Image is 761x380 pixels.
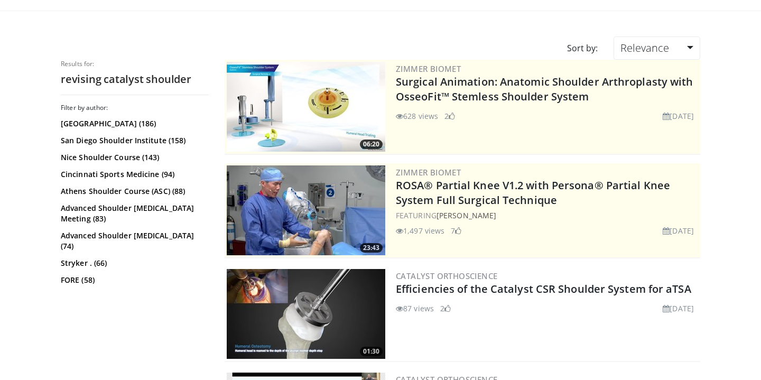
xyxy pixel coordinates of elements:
img: 99b1778f-d2b2-419a-8659-7269f4b428ba.300x170_q85_crop-smart_upscale.jpg [227,165,385,255]
span: 23:43 [360,243,383,253]
li: [DATE] [663,303,694,314]
a: Advanced Shoulder [MEDICAL_DATA] (74) [61,230,206,252]
a: Zimmer Biomet [396,167,461,178]
li: 1,497 views [396,225,444,236]
h2: revising catalyst shoulder [61,72,209,86]
p: Results for: [61,60,209,68]
a: Nice Shoulder Course (143) [61,152,206,163]
a: Zimmer Biomet [396,63,461,74]
span: Relevance [620,41,669,55]
h3: Filter by author: [61,104,209,112]
span: 01:30 [360,347,383,356]
a: 01:30 [227,269,385,359]
img: fb133cba-ae71-4125-a373-0117bb5c96eb.300x170_q85_crop-smart_upscale.jpg [227,269,385,359]
a: FORE (58) [61,275,206,285]
a: Advanced Shoulder [MEDICAL_DATA] Meeting (83) [61,203,206,224]
a: Surgical Animation: Anatomic Shoulder Arthroplasty with OsseoFit™ Stemless Shoulder System [396,75,693,104]
a: 23:43 [227,165,385,255]
a: ROSA® Partial Knee V1.2 with Persona® Partial Knee System Full Surgical Technique [396,178,670,207]
li: [DATE] [663,110,694,122]
img: 84e7f812-2061-4fff-86f6-cdff29f66ef4.300x170_q85_crop-smart_upscale.jpg [227,62,385,152]
li: 87 views [396,303,434,314]
a: [PERSON_NAME] [437,210,496,220]
a: San Diego Shoulder Institute (158) [61,135,206,146]
div: FEATURING [396,210,698,221]
a: Cincinnati Sports Medicine (94) [61,169,206,180]
a: Catalyst OrthoScience [396,271,497,281]
li: 628 views [396,110,438,122]
li: 2 [440,303,451,314]
a: Athens Shoulder Course (ASC) (88) [61,186,206,197]
a: Stryker . (66) [61,258,206,268]
li: 7 [451,225,461,236]
li: 2 [444,110,455,122]
a: 06:20 [227,62,385,152]
div: Sort by: [559,36,606,60]
li: [DATE] [663,225,694,236]
a: [GEOGRAPHIC_DATA] (186) [61,118,206,129]
span: 06:20 [360,140,383,149]
a: Efficiencies of the Catalyst CSR Shoulder System for aTSA [396,282,691,296]
a: Relevance [614,36,700,60]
